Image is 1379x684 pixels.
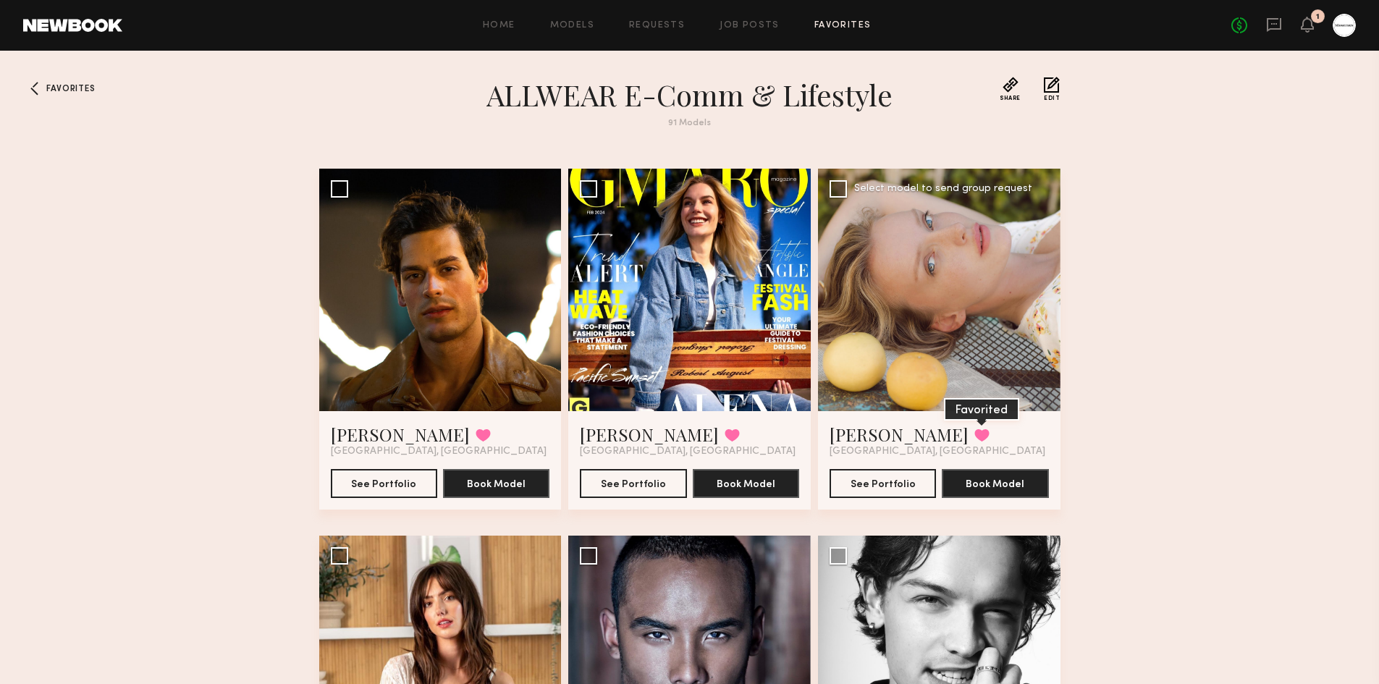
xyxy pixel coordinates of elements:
a: Requests [629,21,685,30]
span: Favorites [46,85,95,93]
button: Share [1000,77,1021,101]
a: [PERSON_NAME] [331,423,470,446]
span: Share [1000,96,1021,101]
a: [PERSON_NAME] [580,423,719,446]
a: Book Model [443,477,549,489]
div: 1 [1316,13,1320,21]
a: Book Model [693,477,799,489]
span: Edit [1044,96,1060,101]
span: [GEOGRAPHIC_DATA], [GEOGRAPHIC_DATA] [331,446,547,457]
a: Favorites [23,77,46,100]
div: 91 Models [429,119,950,128]
button: See Portfolio [331,469,437,498]
span: [GEOGRAPHIC_DATA], [GEOGRAPHIC_DATA] [830,446,1045,457]
div: Select model to send group request [854,184,1032,194]
h1: ALLWEAR E-Comm & Lifestyle [429,77,950,113]
a: Models [550,21,594,30]
a: Book Model [942,477,1048,489]
button: See Portfolio [580,469,686,498]
button: Book Model [942,469,1048,498]
span: [GEOGRAPHIC_DATA], [GEOGRAPHIC_DATA] [580,446,796,457]
a: [PERSON_NAME] [830,423,969,446]
a: Job Posts [720,21,780,30]
a: Favorites [814,21,872,30]
button: Book Model [693,469,799,498]
button: Book Model [443,469,549,498]
button: Edit [1044,77,1060,101]
a: Home [483,21,515,30]
button: See Portfolio [830,469,936,498]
